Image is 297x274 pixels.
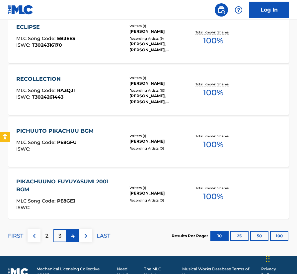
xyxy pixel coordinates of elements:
a: Public Search [215,3,228,17]
span: EB3EES [57,35,75,41]
img: left [30,232,38,240]
span: ISWC : [16,42,32,48]
p: 2 [45,232,48,240]
span: PE8GFU [57,139,77,145]
span: MLC Song Code : [16,35,57,41]
div: [PERSON_NAME] [129,28,190,34]
div: PICHUUTO PIKACHUU BGM [16,127,97,135]
iframe: Chat Widget [264,242,297,274]
div: Writers ( 1 ) [129,75,190,80]
div: Writers ( 1 ) [129,185,190,190]
p: Total Known Shares: [195,82,231,87]
span: 100 % [203,35,223,47]
a: PIKACHUUNO FUYUYASUMI 2001 BGMMLC Song Code:PE8GEJISWC:Writers (1)[PERSON_NAME]Recording Artists ... [8,169,289,219]
div: ECLIPSE [16,23,75,31]
p: Total Known Shares: [195,186,231,191]
p: Results Per Page: [172,233,209,239]
p: Total Known Shares: [195,30,231,35]
span: ISWC : [16,146,32,152]
div: [PERSON_NAME] [129,138,190,144]
img: MLC Logo [8,5,34,15]
div: [PERSON_NAME], [PERSON_NAME], [PERSON_NAME], [PERSON_NAME], [PERSON_NAME] [129,93,190,105]
div: Drag [266,249,270,269]
button: 25 [230,231,249,241]
p: 4 [71,232,75,240]
p: Total Known Shares: [195,134,231,139]
p: FIRST [8,232,23,240]
div: Help [232,3,245,17]
p: 3 [58,232,61,240]
div: Recording Artists ( 0 ) [129,146,190,151]
span: MLC Song Code : [16,198,57,204]
span: PE8GEJ [57,198,76,204]
span: 100 % [203,191,223,203]
a: RECOLLECTIONMLC Song Code:RA3QJIISWC:T3024261443Writers (1)[PERSON_NAME]Recording Artists (10)[PE... [8,65,289,115]
span: 100 % [203,87,223,99]
div: PIKACHUUNO FUYUYASUMI 2001 BGM [16,178,117,194]
img: help [235,6,243,14]
a: ECLIPSEMLC Song Code:EB3EESISWC:T3024316170Writers (1)[PERSON_NAME]Recording Artists (9)[PERSON_N... [8,13,289,63]
span: ISWC : [16,205,32,210]
img: search [217,6,225,14]
span: RA3QJI [57,87,75,93]
span: MLC Song Code : [16,139,57,145]
p: LAST [97,232,110,240]
div: [PERSON_NAME] [129,190,190,196]
button: 10 [210,231,229,241]
div: Recording Artists ( 0 ) [129,198,190,203]
div: [PERSON_NAME] [129,80,190,86]
div: Recording Artists ( 9 ) [129,36,190,41]
button: 100 [270,231,288,241]
div: Writers ( 1 ) [129,23,190,28]
a: Log In [249,2,289,18]
div: [PERSON_NAME], [PERSON_NAME], [PERSON_NAME], [PERSON_NAME], [PERSON_NAME] [129,41,190,53]
span: T3024316170 [32,42,62,48]
a: PICHUUTO PIKACHUU BGMMLC Song Code:PE8GFUISWC:Writers (1)[PERSON_NAME]Recording Artists (0)Total ... [8,117,289,167]
div: Recording Artists ( 10 ) [129,88,190,93]
span: ISWC : [16,94,32,100]
div: RECOLLECTION [16,75,75,83]
div: Writers ( 1 ) [129,133,190,138]
span: 100 % [203,139,223,151]
span: T3024261443 [32,94,63,100]
button: 50 [250,231,268,241]
img: right [82,232,90,240]
span: MLC Song Code : [16,87,57,93]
